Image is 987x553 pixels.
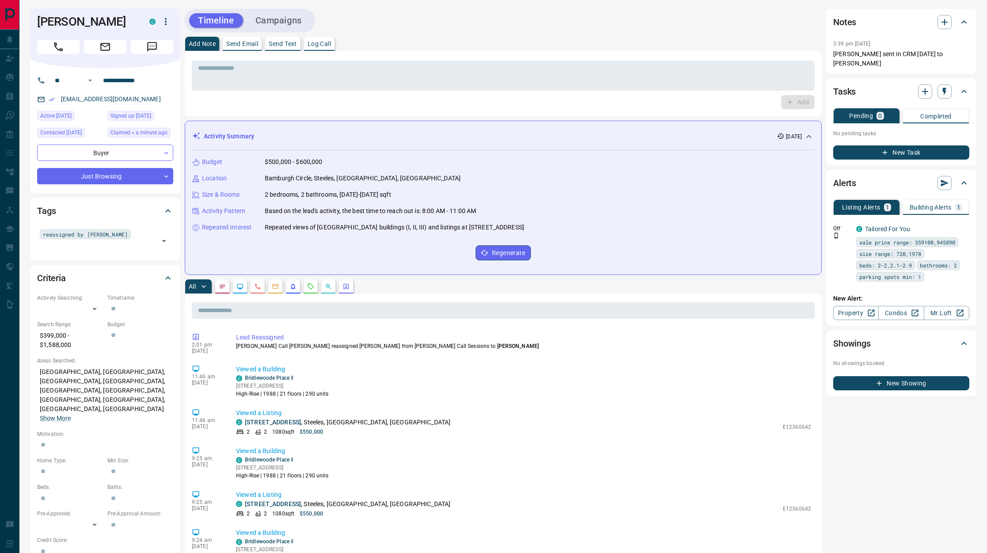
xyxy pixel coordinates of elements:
[833,127,969,140] p: No pending tasks
[865,225,910,233] a: Tailored For You
[192,499,223,505] p: 9:25 am
[107,483,173,491] p: Baths:
[236,365,811,374] p: Viewed a Building
[476,245,531,260] button: Regenerate
[833,225,851,233] p: Off
[307,283,314,290] svg: Requests
[236,408,811,418] p: Viewed a Listing
[833,333,969,354] div: Showings
[202,190,240,199] p: Size & Rooms
[236,382,329,390] p: [STREET_ADDRESS]
[131,40,173,54] span: Message
[236,333,811,342] p: Lead Reassigned
[236,490,811,500] p: Viewed a Listing
[107,320,173,328] p: Budget:
[842,204,880,210] p: Listing Alerts
[245,419,301,426] a: [STREET_ADDRESS]
[37,365,173,426] p: [GEOGRAPHIC_DATA], [GEOGRAPHIC_DATA], [GEOGRAPHIC_DATA], [GEOGRAPHIC_DATA], [GEOGRAPHIC_DATA], [G...
[245,375,293,381] a: Bridlewoode Place Ⅱ
[37,168,173,184] div: Just Browsing
[192,417,223,423] p: 11:46 am
[149,19,156,25] div: condos.ca
[236,528,811,538] p: Viewed a Building
[192,455,223,461] p: 9:25 am
[245,500,450,509] p: , Steeles, [GEOGRAPHIC_DATA], [GEOGRAPHIC_DATA]
[61,95,161,103] a: [EMAIL_ADDRESS][DOMAIN_NAME]
[833,376,969,390] button: New Showing
[37,15,136,29] h1: [PERSON_NAME]
[37,128,103,140] div: Fri Aug 09 2024
[920,261,957,270] span: bathrooms: 2
[497,343,539,349] span: [PERSON_NAME]
[192,423,223,430] p: [DATE]
[833,11,969,33] div: Notes
[111,128,168,137] span: Claimed < a minute ago
[49,96,55,103] svg: Email Verified
[247,13,311,28] button: Campaigns
[859,249,921,258] span: size range: 720,1978
[833,294,969,303] p: New Alert:
[254,283,261,290] svg: Calls
[192,543,223,549] p: [DATE]
[192,374,223,380] p: 11:46 am
[269,41,297,47] p: Send Text
[192,342,223,348] p: 2:01 pm
[37,204,56,218] h2: Tags
[783,423,811,431] p: E12360642
[247,510,250,518] p: 2
[910,204,952,210] p: Building Alerts
[111,111,151,120] span: Signed up [DATE]
[833,359,969,367] p: No showings booked
[192,348,223,354] p: [DATE]
[300,428,323,436] p: $550,000
[325,283,332,290] svg: Opportunities
[783,505,811,513] p: E12360642
[236,501,242,507] div: condos.ca
[219,283,226,290] svg: Notes
[859,272,921,281] span: parking spots min: 1
[192,537,223,543] p: 9:24 am
[245,500,301,507] a: [STREET_ADDRESS]
[37,536,173,544] p: Credit Score:
[247,428,250,436] p: 2
[786,133,802,141] p: [DATE]
[189,13,243,28] button: Timeline
[192,461,223,468] p: [DATE]
[192,128,814,145] div: Activity Summary[DATE]
[833,50,969,68] p: [PERSON_NAME] sent in CRM [DATE] to [PERSON_NAME]
[833,172,969,194] div: Alerts
[37,328,103,352] p: $399,000 - $1,588,000
[192,505,223,511] p: [DATE]
[37,483,103,491] p: Beds:
[189,283,196,290] p: All
[265,190,391,199] p: 2 bedrooms, 2 bathrooms, [DATE]-[DATE] sqft
[859,238,955,247] span: sale price range: 359100,945890
[37,40,80,54] span: Call
[236,446,811,456] p: Viewed a Building
[300,510,323,518] p: $550,000
[957,204,960,210] p: 1
[236,419,242,425] div: condos.ca
[84,40,126,54] span: Email
[189,41,216,47] p: Add Note
[236,457,242,463] div: condos.ca
[37,271,66,285] h2: Criteria
[849,113,873,119] p: Pending
[107,457,173,465] p: Min Size:
[272,428,294,436] p: 1080 sqft
[265,206,476,216] p: Based on the lead's activity, the best time to reach out is: 8:00 AM - 11:00 AM
[192,380,223,386] p: [DATE]
[236,375,242,381] div: condos.ca
[833,41,871,47] p: 3:39 pm [DATE]
[236,464,329,472] p: [STREET_ADDRESS]
[833,15,856,29] h2: Notes
[878,113,882,119] p: 0
[226,41,258,47] p: Send Email
[37,320,103,328] p: Search Range:
[920,113,952,119] p: Completed
[236,472,329,480] p: High-Rise | 1988 | 21 floors | 290 units
[37,457,103,465] p: Home Type:
[202,174,227,183] p: Location
[265,223,524,232] p: Repeated views of [GEOGRAPHIC_DATA] buildings (I, II, III) and listings at [STREET_ADDRESS]
[886,204,889,210] p: 1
